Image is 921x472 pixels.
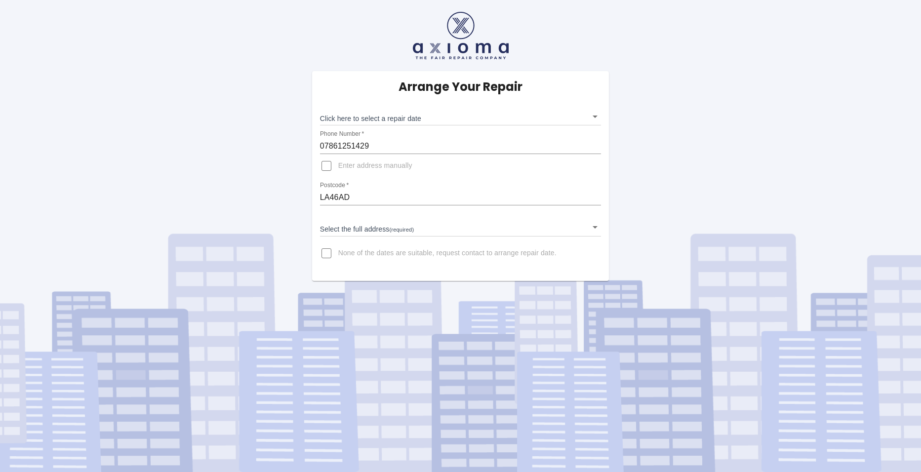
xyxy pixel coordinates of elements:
span: None of the dates are suitable, request contact to arrange repair date. [338,248,557,258]
span: Enter address manually [338,161,412,171]
h5: Arrange Your Repair [399,79,522,95]
label: Phone Number [320,130,364,138]
label: Postcode [320,181,349,190]
img: axioma [413,12,509,59]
